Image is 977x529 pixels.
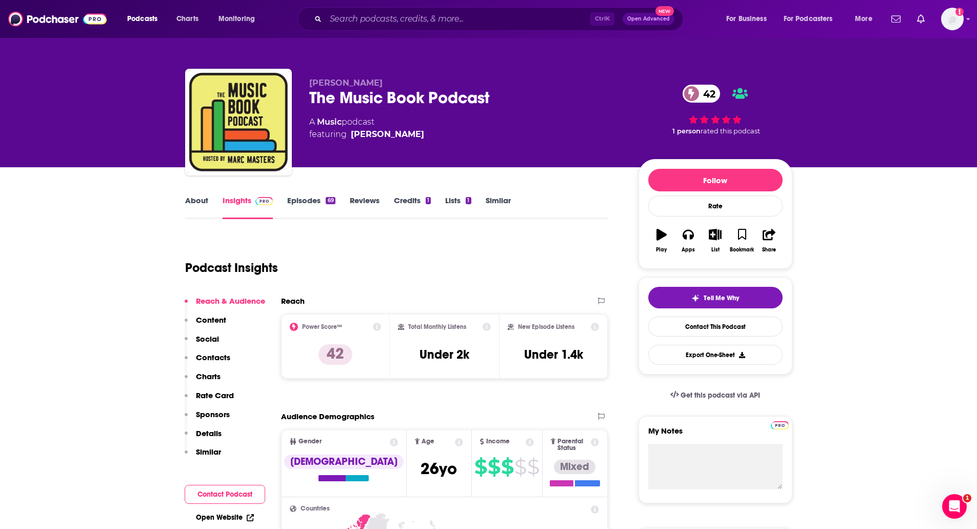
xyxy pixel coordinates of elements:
p: Details [196,428,222,438]
a: Reviews [350,195,380,219]
div: [PERSON_NAME] [351,128,424,141]
span: Income [486,438,510,445]
a: About [185,195,208,219]
span: Get this podcast via API [681,391,760,400]
button: Contacts [185,352,230,371]
p: Similar [196,447,221,457]
button: open menu [211,11,268,27]
div: Rate [648,195,783,217]
button: Open AdvancedNew [623,13,674,25]
a: Open Website [196,513,254,522]
img: Podchaser Pro [771,421,789,429]
span: Gender [298,438,322,445]
a: InsightsPodchaser Pro [223,195,273,219]
button: Charts [185,371,221,390]
button: Rate Card [185,390,234,409]
span: $ [527,459,539,475]
span: 1 [963,494,971,502]
button: Export One-Sheet [648,345,783,365]
span: $ [488,459,500,475]
span: $ [474,459,487,475]
div: Apps [682,247,695,253]
span: $ [514,459,526,475]
button: open menu [848,11,885,27]
h2: Audience Demographics [281,412,374,421]
button: Play [648,222,675,259]
a: Similar [486,195,511,219]
button: Show profile menu [941,8,964,30]
span: featuring [309,128,424,141]
div: [DEMOGRAPHIC_DATA] [284,455,404,469]
iframe: Intercom live chat [942,494,967,519]
h2: Power Score™ [302,323,342,330]
a: Episodes69 [287,195,335,219]
span: For Podcasters [784,12,833,26]
button: open menu [120,11,171,27]
h2: Total Monthly Listens [408,323,466,330]
button: Share [755,222,782,259]
a: Get this podcast via API [662,383,769,408]
button: Contact Podcast [185,485,265,504]
a: Show notifications dropdown [913,10,929,28]
span: [PERSON_NAME] [309,78,383,88]
p: Content [196,315,226,325]
div: 1 [466,197,471,204]
button: Apps [675,222,702,259]
span: Parental Status [557,438,589,452]
button: Sponsors [185,409,230,428]
img: tell me why sparkle [691,294,700,302]
img: Podchaser Pro [255,197,273,205]
button: List [702,222,728,259]
p: Social [196,334,219,344]
button: tell me why sparkleTell Me Why [648,287,783,308]
p: 42 [318,344,352,365]
a: Show notifications dropdown [887,10,905,28]
a: 42 [683,85,721,103]
p: Contacts [196,352,230,362]
a: Charts [170,11,205,27]
span: 42 [693,85,721,103]
div: Bookmark [730,247,754,253]
div: List [711,247,720,253]
span: Logged in as gabrielle.gantz [941,8,964,30]
div: Share [762,247,776,253]
h1: Podcast Insights [185,260,278,276]
button: Similar [185,447,221,466]
button: Details [185,428,222,447]
p: Sponsors [196,409,230,419]
a: The Music Book Podcast [187,71,290,173]
span: Age [422,438,434,445]
span: Ctrl K [590,12,614,26]
div: 1 [426,197,431,204]
button: open menu [777,11,848,27]
div: Search podcasts, credits, & more... [307,7,693,31]
svg: Add a profile image [955,8,964,16]
span: New [655,6,674,16]
button: Bookmark [729,222,755,259]
h3: Under 1.4k [524,347,583,362]
img: User Profile [941,8,964,30]
h3: Under 2k [420,347,469,362]
a: Lists1 [445,195,471,219]
h2: New Episode Listens [518,323,574,330]
span: Countries [301,505,330,512]
img: Podchaser - Follow, Share and Rate Podcasts [8,9,107,29]
a: Pro website [771,420,789,429]
a: Contact This Podcast [648,317,783,337]
button: Social [185,334,219,353]
span: Tell Me Why [704,294,739,302]
div: A podcast [309,116,424,141]
div: Play [656,247,667,253]
span: 26 yo [421,459,457,479]
span: Monitoring [218,12,255,26]
span: 1 person [672,127,701,135]
button: Reach & Audience [185,296,265,315]
span: Open Advanced [627,16,670,22]
p: Rate Card [196,390,234,400]
p: Charts [196,371,221,381]
a: Credits1 [394,195,431,219]
div: 42 1 personrated this podcast [639,78,792,142]
div: Mixed [554,460,595,474]
button: Follow [648,169,783,191]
